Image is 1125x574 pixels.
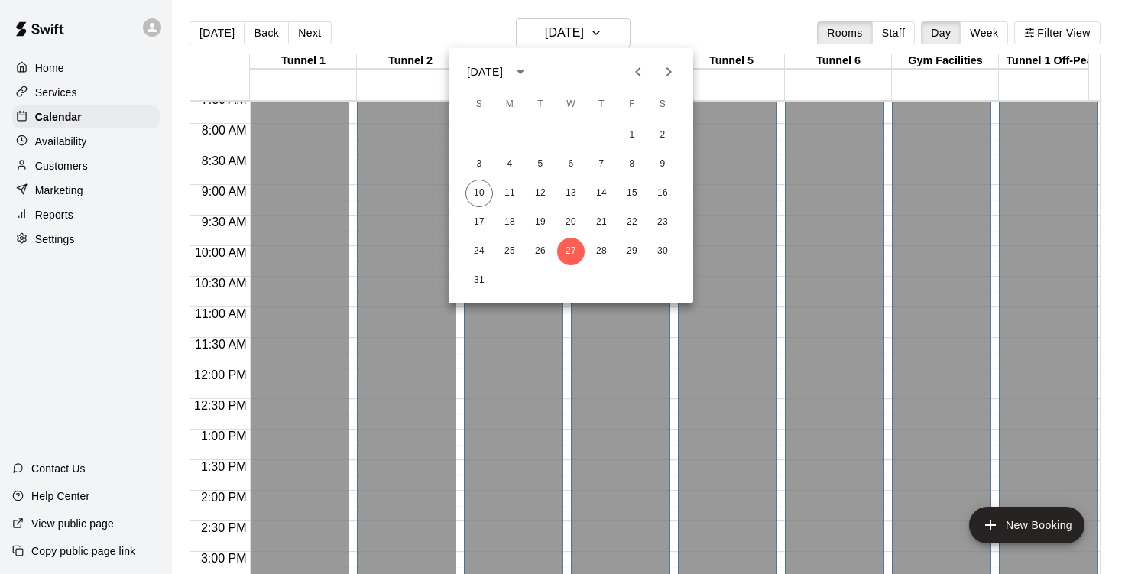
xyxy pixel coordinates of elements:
[649,122,676,149] button: 2
[588,209,615,236] button: 21
[465,267,493,294] button: 31
[649,209,676,236] button: 23
[618,89,646,120] span: Friday
[527,238,554,265] button: 26
[588,151,615,178] button: 7
[527,209,554,236] button: 19
[465,209,493,236] button: 17
[465,89,493,120] span: Sunday
[496,89,524,120] span: Monday
[618,151,646,178] button: 8
[649,180,676,207] button: 16
[496,238,524,265] button: 25
[557,209,585,236] button: 20
[557,151,585,178] button: 6
[588,180,615,207] button: 14
[527,180,554,207] button: 12
[465,151,493,178] button: 3
[618,238,646,265] button: 29
[618,209,646,236] button: 22
[588,238,615,265] button: 28
[557,180,585,207] button: 13
[507,59,533,85] button: calendar view is open, switch to year view
[465,180,493,207] button: 10
[467,64,503,80] div: [DATE]
[623,57,653,87] button: Previous month
[618,122,646,149] button: 1
[618,180,646,207] button: 15
[527,89,554,120] span: Tuesday
[557,89,585,120] span: Wednesday
[496,180,524,207] button: 11
[496,151,524,178] button: 4
[557,238,585,265] button: 27
[649,89,676,120] span: Saturday
[649,238,676,265] button: 30
[527,151,554,178] button: 5
[496,209,524,236] button: 18
[465,238,493,265] button: 24
[649,151,676,178] button: 9
[588,89,615,120] span: Thursday
[653,57,684,87] button: Next month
